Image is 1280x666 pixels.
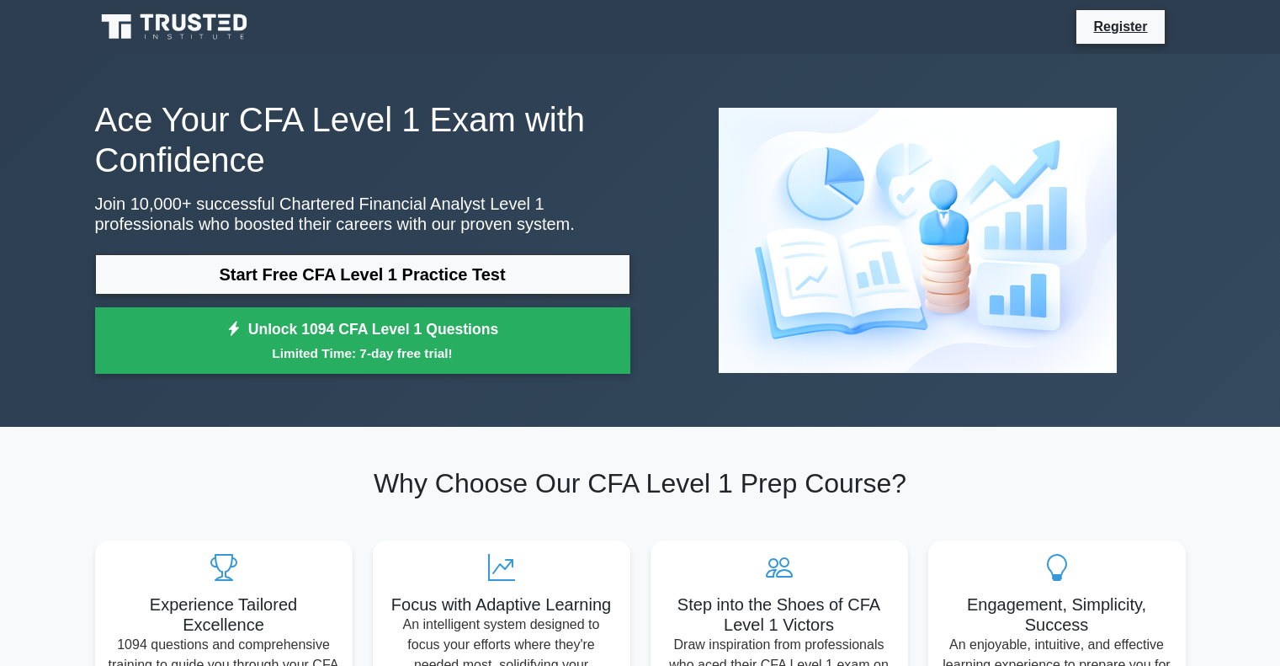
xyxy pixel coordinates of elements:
[95,254,630,295] a: Start Free CFA Level 1 Practice Test
[95,467,1186,499] h2: Why Choose Our CFA Level 1 Prep Course?
[95,194,630,234] p: Join 10,000+ successful Chartered Financial Analyst Level 1 professionals who boosted their caree...
[116,344,609,363] small: Limited Time: 7-day free trial!
[942,594,1172,635] h5: Engagement, Simplicity, Success
[95,99,630,180] h1: Ace Your CFA Level 1 Exam with Confidence
[109,594,339,635] h5: Experience Tailored Excellence
[664,594,895,635] h5: Step into the Shoes of CFA Level 1 Victors
[95,307,630,375] a: Unlock 1094 CFA Level 1 QuestionsLimited Time: 7-day free trial!
[386,594,617,615] h5: Focus with Adaptive Learning
[1083,16,1157,37] a: Register
[705,94,1130,386] img: Chartered Financial Analyst Level 1 Preview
